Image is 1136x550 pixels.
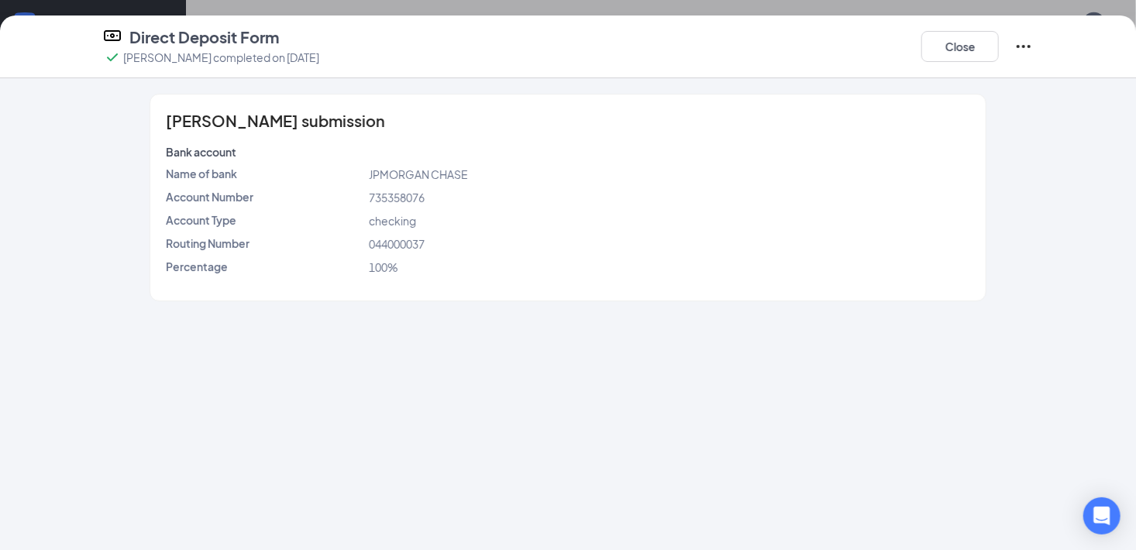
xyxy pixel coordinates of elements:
span: [PERSON_NAME] submission [166,113,385,129]
svg: Ellipses [1014,37,1033,56]
span: JPMORGAN CHASE [369,167,468,181]
svg: Checkmark [103,48,122,67]
p: Percentage [166,259,363,274]
span: checking [369,214,416,228]
span: 044000037 [369,237,425,251]
p: Routing Number [166,235,363,251]
span: 100% [369,260,398,274]
p: Name of bank [166,166,363,181]
span: 735358076 [369,191,425,205]
p: Account Type [166,212,363,228]
p: Account Number [166,189,363,205]
div: Open Intercom Messenger [1083,497,1121,535]
svg: DirectDepositIcon [103,26,122,45]
button: Close [921,31,999,62]
h4: Direct Deposit Form [129,26,279,48]
p: [PERSON_NAME] completed on [DATE] [123,50,319,65]
p: Bank account [166,144,363,160]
